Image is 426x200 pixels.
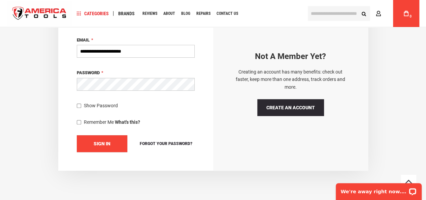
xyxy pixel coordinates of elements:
span: Reviews [142,11,157,16]
a: store logo [7,1,72,26]
span: Sign In [94,141,110,146]
a: Reviews [139,9,160,18]
button: Sign In [77,135,127,152]
a: Repairs [193,9,214,18]
span: Repairs [196,11,210,16]
span: Email [77,37,90,42]
strong: What's this? [115,119,140,125]
a: Categories [73,9,112,18]
a: About [160,9,178,18]
iframe: LiveChat chat widget [331,179,426,200]
span: Password [77,70,100,75]
img: America Tools [7,1,72,26]
a: Brands [115,9,138,18]
p: Creating an account has many benefits: check out faster, keep more than one address, track orders... [232,68,350,91]
a: Blog [178,9,193,18]
span: Blog [181,11,190,16]
span: Show Password [84,103,118,108]
span: Contact Us [217,11,238,16]
strong: Not a Member yet? [255,52,326,61]
button: Search [357,7,370,20]
a: Forgot Your Password? [137,140,195,147]
span: Brands [118,11,135,16]
span: Forgot Your Password? [140,141,192,146]
span: About [163,11,175,16]
span: Remember Me [84,119,114,125]
span: Categories [76,11,109,16]
span: Create an Account [266,105,315,110]
a: Contact Us [214,9,241,18]
a: Create an Account [257,99,324,116]
span: 0 [409,15,412,18]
